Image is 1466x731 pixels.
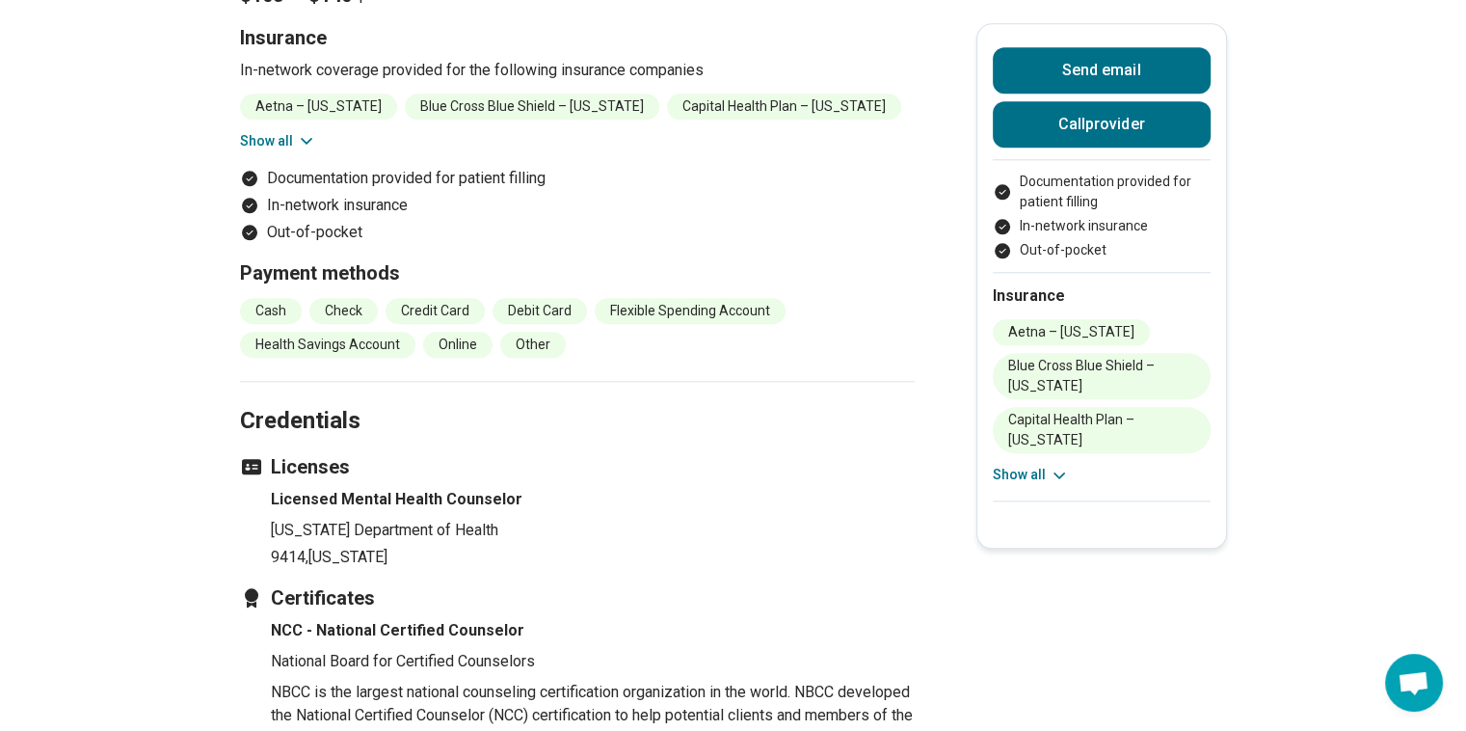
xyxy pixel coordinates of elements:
button: Show all [240,131,316,151]
ul: Payment options [240,167,915,244]
li: Debit Card [493,298,587,324]
h3: Insurance [240,24,915,51]
li: Capital Health Plan – [US_STATE] [667,94,901,120]
li: Documentation provided for patient filling [993,172,1211,212]
li: Out-of-pocket [240,221,915,244]
h4: NCC - National Certified Counselor [271,619,915,642]
h3: Licenses [240,453,915,480]
li: Capital Health Plan – [US_STATE] [993,407,1211,453]
li: Aetna – [US_STATE] [993,319,1150,345]
li: Online [423,332,493,358]
li: Out-of-pocket [993,240,1211,260]
h2: Credentials [240,359,915,438]
span: , [US_STATE] [306,548,387,566]
li: Blue Cross Blue Shield – [US_STATE] [993,353,1211,399]
button: Show all [993,465,1069,485]
p: [US_STATE] Department of Health [271,519,915,542]
ul: Payment options [993,172,1211,260]
li: Other [500,332,566,358]
p: In-network coverage provided for the following insurance companies [240,59,915,82]
p: National Board for Certified Counselors [271,650,915,673]
li: Check [309,298,378,324]
li: In-network insurance [240,194,915,217]
div: Open chat [1385,654,1443,712]
li: Aetna – [US_STATE] [240,94,397,120]
li: Cash [240,298,302,324]
h3: Certificates [240,584,915,611]
p: 9414 [271,546,915,569]
li: Flexible Spending Account [595,298,786,324]
li: Documentation provided for patient filling [240,167,915,190]
li: Health Savings Account [240,332,415,358]
button: Send email [993,47,1211,94]
h4: Licensed Mental Health Counselor [271,488,915,511]
h3: Payment methods [240,259,915,286]
li: Credit Card [386,298,485,324]
li: Blue Cross Blue Shield – [US_STATE] [405,94,659,120]
li: In-network insurance [993,216,1211,236]
h2: Insurance [993,284,1211,308]
button: Callprovider [993,101,1211,148]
